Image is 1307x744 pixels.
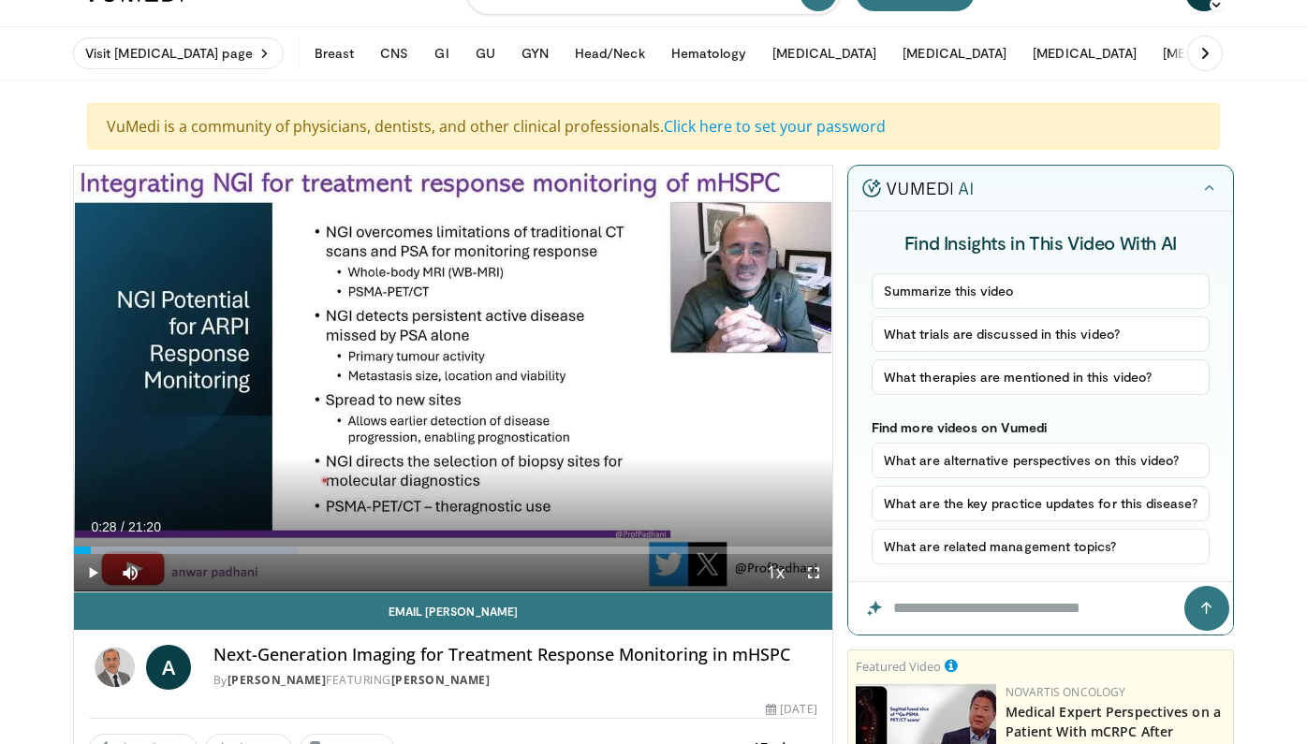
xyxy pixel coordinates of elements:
button: Playback Rate [757,554,795,591]
button: Breast [303,35,365,72]
button: Play [74,554,111,591]
input: Question for the AI [848,582,1233,635]
a: Novartis Oncology [1006,684,1126,700]
button: [MEDICAL_DATA] [1152,35,1278,72]
button: CNS [369,35,419,72]
button: [MEDICAL_DATA] [761,35,888,72]
button: [MEDICAL_DATA] [891,35,1018,72]
a: Click here to set your password [664,116,886,137]
button: [MEDICAL_DATA] [1021,35,1148,72]
button: GI [423,35,460,72]
h4: Find Insights in This Video With AI [872,230,1210,255]
a: [PERSON_NAME] [228,672,327,688]
button: GU [464,35,507,72]
p: Find more videos on Vumedi [872,419,1210,435]
small: Featured Video [856,658,941,675]
button: What are alternative perspectives on this video? [872,443,1210,478]
video-js: Video Player [74,166,832,592]
div: By FEATURING [213,672,817,689]
button: Hematology [660,35,758,72]
span: 0:28 [91,519,116,534]
div: VuMedi is a community of physicians, dentists, and other clinical professionals. [87,103,1220,150]
button: What are related management topics? [872,529,1210,564]
button: Head/Neck [564,35,656,72]
img: Anwar Padhani [89,645,139,690]
img: vumedi-ai-logo.v2.svg [862,179,973,197]
a: Visit [MEDICAL_DATA] page [73,37,284,69]
button: GYN [510,35,560,72]
div: Progress Bar [74,547,832,554]
h4: Next-Generation Imaging for Treatment Response Monitoring in mHSPC [213,645,817,665]
a: A [146,645,191,690]
a: [PERSON_NAME] [391,672,491,688]
span: 21:20 [128,519,161,534]
button: Summarize this video [872,273,1210,309]
button: Fullscreen [795,554,832,591]
button: Mute [111,554,149,591]
button: What therapies are mentioned in this video? [872,359,1210,395]
button: What are the key practice updates for this disease? [872,486,1210,521]
a: Email [PERSON_NAME] [74,592,832,630]
span: / [121,519,125,534]
button: What trials are discussed in this video? [872,316,1210,352]
div: [DATE] [766,701,816,718]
